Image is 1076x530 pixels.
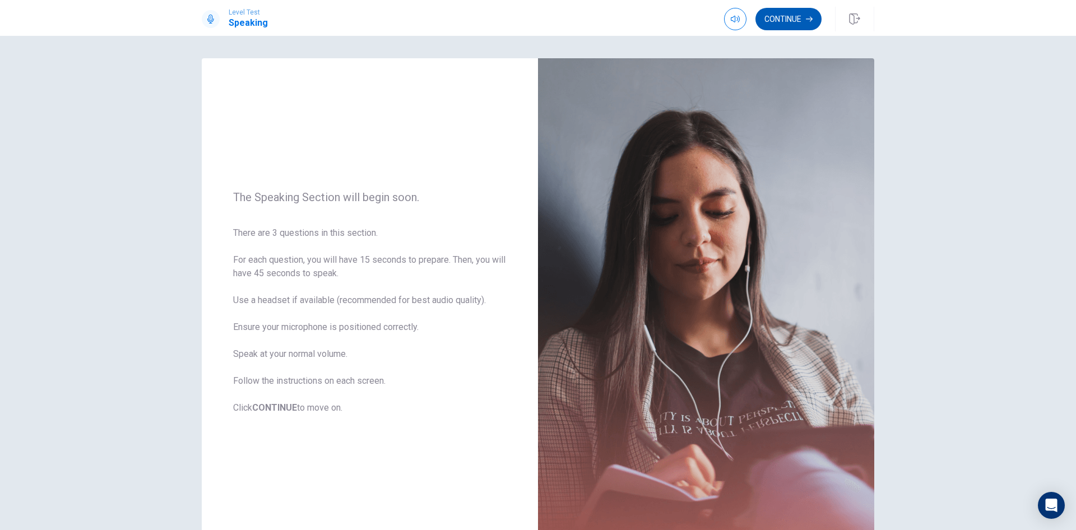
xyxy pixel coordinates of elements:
span: The Speaking Section will begin soon. [233,190,507,204]
span: There are 3 questions in this section. For each question, you will have 15 seconds to prepare. Th... [233,226,507,415]
h1: Speaking [229,16,268,30]
button: Continue [755,8,822,30]
div: Open Intercom Messenger [1038,492,1065,519]
b: CONTINUE [252,402,297,413]
span: Level Test [229,8,268,16]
